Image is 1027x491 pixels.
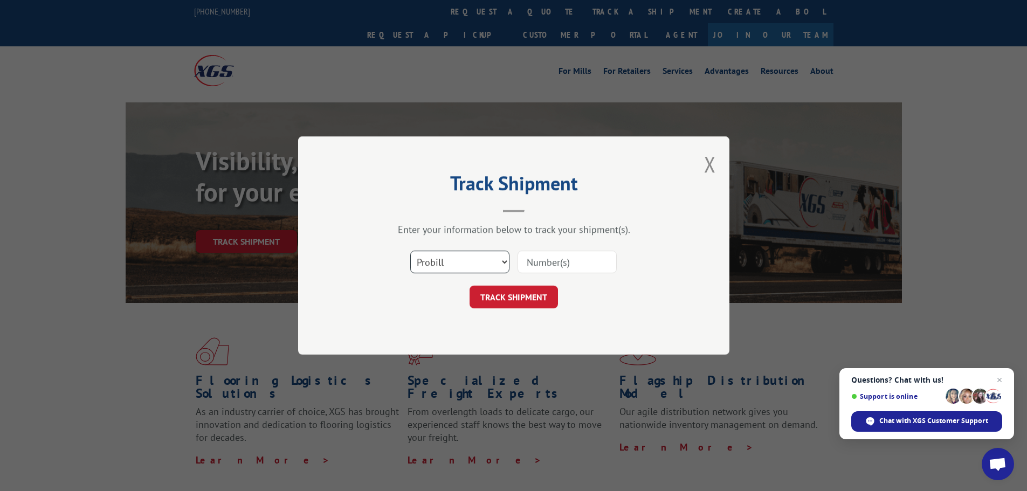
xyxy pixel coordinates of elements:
[851,411,1002,432] div: Chat with XGS Customer Support
[352,176,676,196] h2: Track Shipment
[352,223,676,236] div: Enter your information below to track your shipment(s).
[470,286,558,308] button: TRACK SHIPMENT
[982,448,1014,480] div: Open chat
[518,251,617,273] input: Number(s)
[704,150,716,178] button: Close modal
[851,392,942,400] span: Support is online
[879,416,988,426] span: Chat with XGS Customer Support
[851,376,1002,384] span: Questions? Chat with us!
[993,374,1006,386] span: Close chat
